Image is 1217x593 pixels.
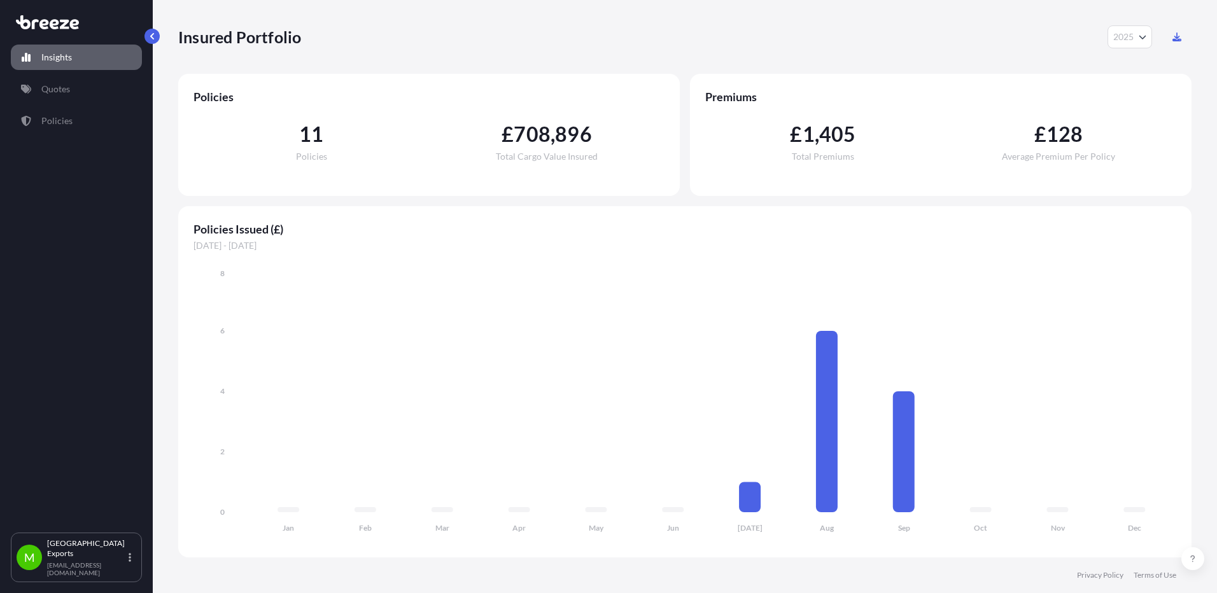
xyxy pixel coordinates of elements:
tspan: May [589,523,604,533]
span: 405 [819,124,856,144]
span: 896 [555,124,592,144]
p: Quotes [41,83,70,95]
span: M [24,551,35,564]
a: Insights [11,45,142,70]
span: 128 [1046,124,1083,144]
tspan: Apr [512,523,526,533]
tspan: Nov [1051,523,1066,533]
span: £ [790,124,802,144]
p: [GEOGRAPHIC_DATA] Exports [47,538,126,559]
span: Total Cargo Value Insured [496,152,598,161]
p: Insured Portfolio [178,27,301,47]
p: Insights [41,51,72,64]
span: 11 [299,124,323,144]
span: Average Premium Per Policy [1002,152,1115,161]
tspan: 6 [220,326,225,335]
tspan: Oct [974,523,987,533]
span: 1 [803,124,815,144]
span: Policies [296,152,327,161]
p: [EMAIL_ADDRESS][DOMAIN_NAME] [47,561,126,576]
span: , [551,124,555,144]
tspan: Feb [359,523,372,533]
p: Policies [41,115,73,127]
tspan: Dec [1128,523,1141,533]
tspan: Mar [435,523,449,533]
span: 708 [514,124,551,144]
tspan: Sep [898,523,910,533]
span: Policies Issued (£) [193,221,1176,237]
span: 2025 [1113,31,1134,43]
button: Year Selector [1108,25,1152,48]
tspan: 0 [220,507,225,517]
a: Policies [11,108,142,134]
span: [DATE] - [DATE] [193,239,1176,252]
span: Policies [193,89,665,104]
tspan: Aug [820,523,834,533]
tspan: Jun [667,523,679,533]
span: £ [502,124,514,144]
tspan: 2 [220,447,225,456]
span: , [815,124,819,144]
a: Quotes [11,76,142,102]
span: Total Premiums [792,152,854,161]
tspan: 4 [220,386,225,396]
tspan: [DATE] [738,523,763,533]
span: £ [1034,124,1046,144]
tspan: Jan [283,523,294,533]
span: Premiums [705,89,1176,104]
a: Terms of Use [1134,570,1176,580]
a: Privacy Policy [1077,570,1123,580]
tspan: 8 [220,269,225,278]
